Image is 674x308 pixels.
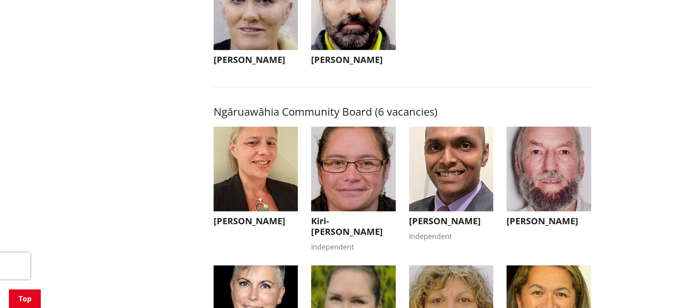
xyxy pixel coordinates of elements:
div: Independent [311,242,396,252]
h3: [PERSON_NAME] [214,55,298,65]
img: WO-B-NG__AYERS_J__8ABdt [506,127,591,211]
img: WO-W-NN__SUDHAN_G__tXp8d [409,127,494,211]
iframe: Messenger Launcher [633,271,665,303]
div: Independent [409,231,494,242]
button: Kiri-[PERSON_NAME] Independent [311,127,396,252]
h3: Kiri-[PERSON_NAME] [311,216,396,237]
button: [PERSON_NAME] [214,127,298,231]
a: Top [9,289,41,308]
h3: [PERSON_NAME] [409,216,494,226]
button: [PERSON_NAME] Independent [409,127,494,242]
h3: [PERSON_NAME] [214,216,298,226]
h3: Ngāruawāhia Community Board (6 vacancies) [214,105,591,118]
img: WO-B-NG__MORGAN_K__w37y3 [311,127,396,211]
h3: [PERSON_NAME] [311,55,396,65]
h3: [PERSON_NAME] [506,216,591,226]
img: WO-W-NN__FIRTH_D__FVQcs [214,127,298,211]
button: [PERSON_NAME] [506,127,591,231]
